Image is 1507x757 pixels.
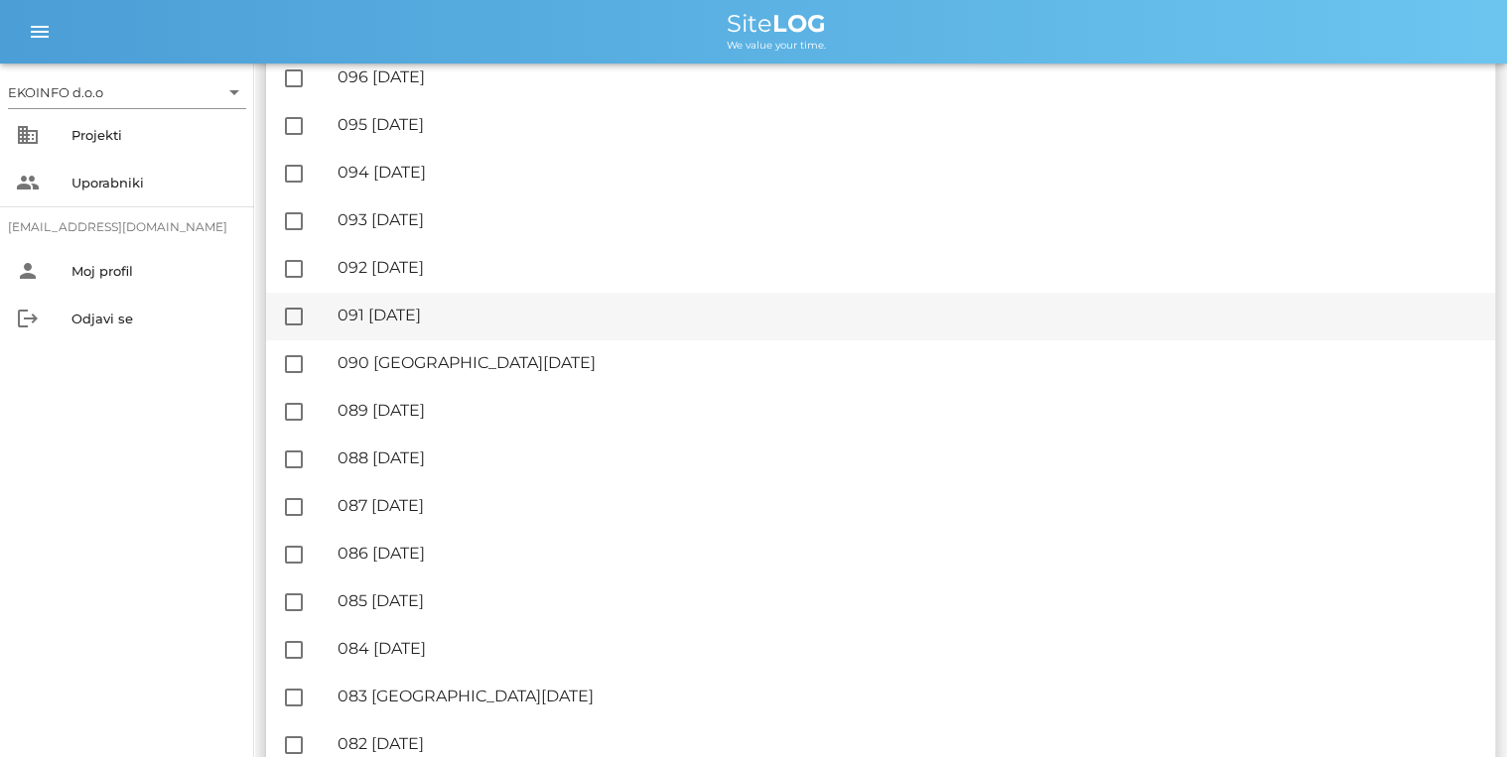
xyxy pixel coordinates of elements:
div: Moj profil [71,263,238,279]
i: logout [16,307,40,330]
div: 082 [DATE] [338,734,1479,753]
div: EKOINFO d.o.o [8,83,103,101]
div: Projekti [71,127,238,143]
div: Odjavi se [71,311,238,326]
div: 088 [DATE] [338,448,1479,467]
div: EKOINFO d.o.o [8,76,246,108]
div: 094 [DATE] [338,163,1479,182]
div: 086 [DATE] [338,544,1479,563]
span: We value your time. [727,39,826,52]
div: Uporabniki [71,175,238,190]
i: arrow_drop_down [222,80,246,104]
div: 096 [DATE] [338,67,1479,86]
span: Site [727,9,826,38]
div: 089 [DATE] [338,401,1479,420]
div: 084 [DATE] [338,639,1479,658]
i: people [16,171,40,194]
div: 091 [DATE] [338,306,1479,324]
b: LOG [772,9,826,38]
div: 092 [DATE] [338,258,1479,277]
div: 095 [DATE] [338,115,1479,134]
iframe: Chat Widget [1224,543,1507,757]
i: menu [28,20,52,44]
div: Pripomoček za klepet [1224,543,1507,757]
div: 090 [GEOGRAPHIC_DATA][DATE] [338,353,1479,372]
div: 083 [GEOGRAPHIC_DATA][DATE] [338,687,1479,705]
i: person [16,259,40,283]
div: 087 [DATE] [338,496,1479,515]
div: 093 [DATE] [338,210,1479,229]
div: 085 [DATE] [338,591,1479,610]
i: business [16,123,40,147]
